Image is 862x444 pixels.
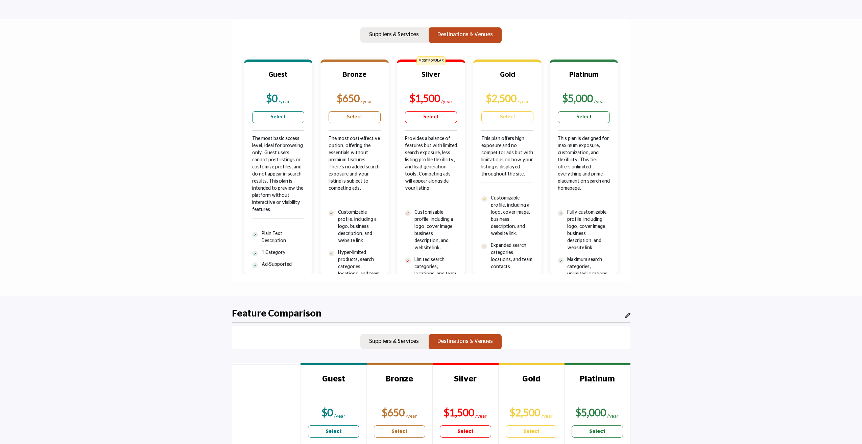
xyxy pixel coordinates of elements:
h3: Guest [252,70,304,87]
sub: /year [279,98,290,104]
p: Suppliers & Services [369,30,419,39]
b: $2,500 [486,92,517,104]
a: Select [329,111,381,123]
p: Plain Text Description [262,230,304,244]
sub: /year [518,98,529,104]
button: Suppliers & Services [360,334,428,350]
p: No Logo or Cover Image [262,273,304,287]
p: Destinations & Venues [437,337,493,345]
p: Ad-Supported [262,261,304,268]
sub: /year [594,98,606,104]
h3: Silver [405,70,457,87]
sub: /year [441,98,453,104]
h2: Feature Comparison [232,308,321,320]
div: The most cost-effective option, offering the essentials without premium features. There’s no adde... [329,135,381,209]
div: This plan offers high exposure and no competitor ads but with limitations on how your listing is ... [481,135,533,195]
p: Hyper-limited products, search categories, locations, and team contacts. [338,249,381,285]
b: $0 [266,92,278,104]
p: Destinations & Venues [437,30,493,39]
span: MOST POPULAR [416,56,446,65]
p: Limited search categories, locations, and team contacts. [414,256,457,285]
p: Customizable profile, including a logo, cover image, business description, and website link. [414,209,457,252]
p: Customizable profile, including a logo, business description, and website link. [338,209,381,244]
a: Select [481,111,533,123]
h3: Bronze [329,70,381,87]
a: Select [252,111,304,123]
p: Maximum search categories, unlimited locations, and team contacts. [567,256,610,285]
div: The most basic access level, ideal for browsing only. Guest users cannot post listings or customi... [252,135,304,230]
b: $5,000 [562,92,593,104]
p: Expanded search categories, locations, and team contacts. [491,242,533,271]
button: Suppliers & Services [360,27,428,43]
p: 1 Category [262,249,304,256]
p: Fully customizable profile, including logo, cover image, business description, and website link. [567,209,610,252]
h3: Platinum [558,70,610,87]
div: This plan is designed for maximum exposure, customization, and flexibility. This tier offers unli... [558,135,610,209]
b: $650 [337,92,360,104]
h3: Gold [481,70,533,87]
p: Suppliers & Services [369,337,419,345]
a: Select [558,111,610,123]
p: Customizable profile, including a logo, cover image, business description, and website link. [491,195,533,237]
a: Select [405,111,457,123]
div: Provides a balance of features but with limited search exposure, less listing profile flexibility... [405,135,457,209]
button: Destinations & Venues [429,334,502,350]
button: Destinations & Venues [429,27,502,43]
sub: /year [361,98,373,104]
b: $1,500 [409,92,440,104]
